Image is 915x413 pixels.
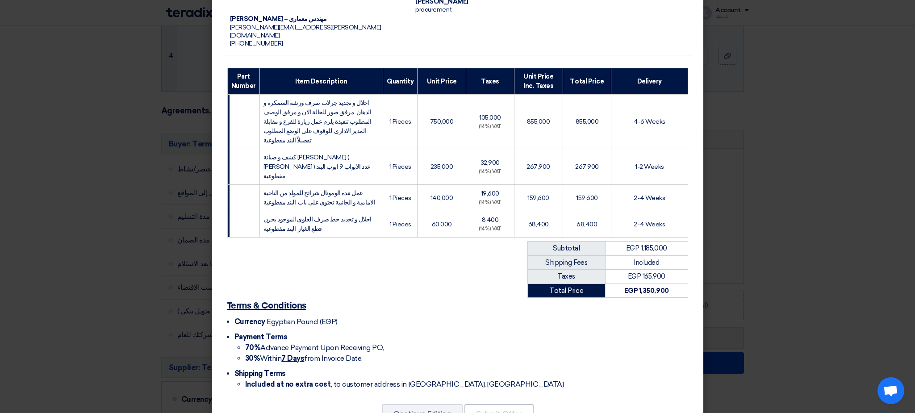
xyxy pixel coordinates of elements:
span: 8,400 [482,216,499,224]
u: 7 Days [281,354,304,363]
div: [PERSON_NAME] – مهندس معماري [230,15,401,23]
div: (14%) VAT [470,225,510,233]
strong: 70% [245,343,261,352]
span: 32,900 [480,159,500,167]
span: 1 Pieces [389,221,411,228]
span: 235,000 [430,163,453,171]
span: 750,000 [430,118,454,125]
a: Open chat [877,377,904,404]
span: Advance Payment Upon Receiving PO, [245,343,384,352]
span: 267,900 [526,163,550,171]
span: EGP 165,900 [628,272,665,280]
span: [PHONE_NUMBER] [230,40,283,47]
td: EGP 1,185,000 [605,242,688,256]
td: Shipping Fees [527,255,605,270]
span: 105,000 [479,114,501,121]
span: 1 Pieces [389,118,411,125]
span: 60,000 [432,221,452,228]
th: Part Number [227,68,259,95]
span: 4-6 Weeks [634,118,665,125]
div: (14%) VAT [470,123,510,131]
span: Included [634,259,659,267]
span: 1 Pieces [389,163,411,171]
u: Terms & Conditions [227,301,306,310]
span: 140,000 [430,194,453,202]
span: احلال و تجديد جرلات صرف ورشة السمكرة و الدهان مرفق صور للحالة الان و مرفق الوصف المطلوب تنفيذة يل... [263,99,372,144]
td: Taxes [527,270,605,284]
span: procurement [415,6,452,13]
span: كشف و صيانة [PERSON_NAME] ( [PERSON_NAME] ) عدد الابواب 9 ابوب البند مقطوعية [263,154,371,180]
span: 1-2 Weeks [635,163,664,171]
div: (14%) VAT [470,168,510,176]
span: 855,000 [576,118,599,125]
th: Unit Price [418,68,466,95]
span: Egyptian Pound (EGP) [267,317,337,326]
span: 855,000 [527,118,550,125]
span: Payment Terms [234,333,288,341]
span: 159,600 [576,194,598,202]
td: Subtotal [527,242,605,256]
th: Total Price [563,68,611,95]
span: 2-4 Weeks [634,194,665,202]
strong: 30% [245,354,260,363]
span: [PERSON_NAME][EMAIL_ADDRESS][PERSON_NAME][DOMAIN_NAME] [230,24,381,39]
th: Unit Price Inc. Taxes [514,68,563,95]
span: 19,600 [481,190,499,197]
th: Quantity [383,68,418,95]
span: Currency [234,317,265,326]
strong: EGP 1,350,900 [624,287,669,295]
li: , to customer address in [GEOGRAPHIC_DATA], [GEOGRAPHIC_DATA] [245,379,688,390]
span: 68,400 [577,221,597,228]
th: Item Description [259,68,383,95]
span: 267,900 [575,163,599,171]
th: Delivery [611,68,688,95]
span: عمل تنده الوموتال شرائح للمولد من الناحية الامامية و الجانبية تحتوى على باب البند مقطوعية [263,189,375,206]
span: 2-4 Weeks [634,221,665,228]
span: احلال و تجديد خط صرف العلوى الموجود بخزن قطع الغيار البند مقطوعية [263,216,372,233]
span: 159,600 [527,194,549,202]
span: 68,400 [528,221,549,228]
span: Within from Invoice Date. [245,354,363,363]
td: Total Price [527,284,605,298]
strong: Included at no extra cost [245,380,331,388]
span: 1 Pieces [389,194,411,202]
span: Shipping Terms [234,369,286,378]
th: Taxes [466,68,514,95]
div: (14%) VAT [470,199,510,207]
